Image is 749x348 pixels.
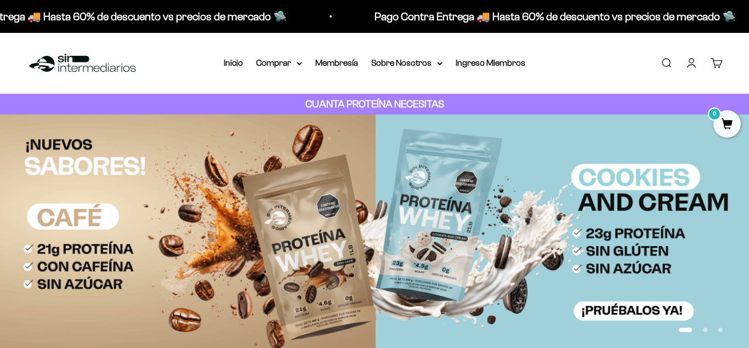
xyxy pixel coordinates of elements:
[305,98,444,110] strong: CUANTA PROTEÍNA NECESITAS
[708,107,721,121] mark: 0
[371,56,442,70] summary: Sobre Nosotros
[224,58,243,67] a: Inicio
[370,8,731,25] p: Pago Contra Entrega 🚚 Hasta 60% de descuento vs precios de mercado 🛸
[256,56,302,70] summary: Comprar
[315,58,358,67] a: Membresía
[713,119,741,131] a: 0
[456,58,525,67] a: Ingreso Miembros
